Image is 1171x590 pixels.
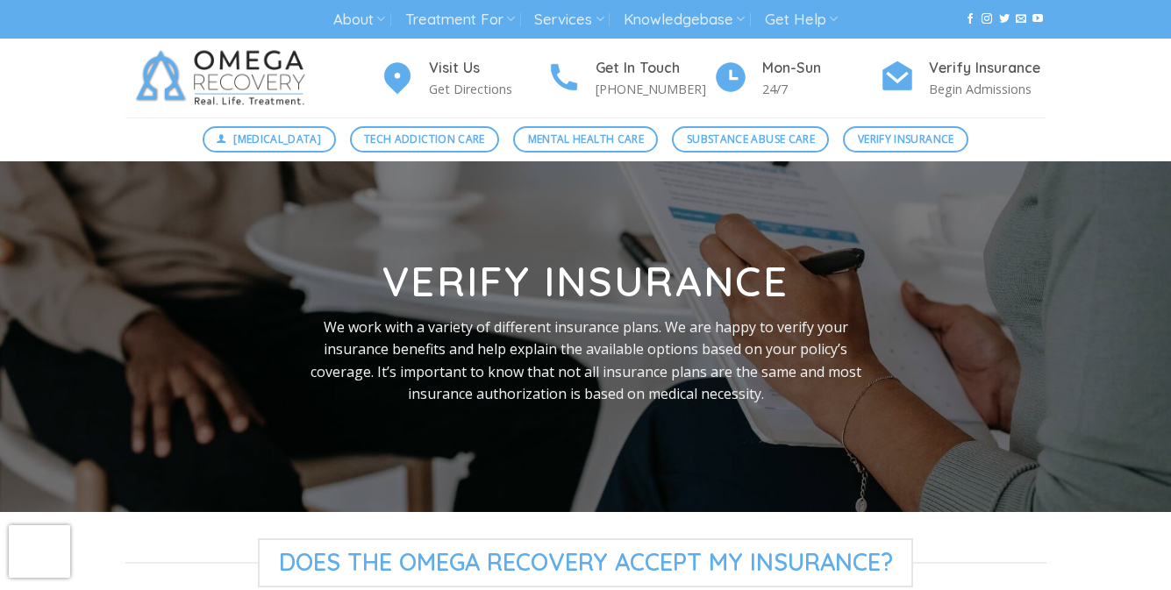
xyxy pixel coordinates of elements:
span: Does The Omega Recovery Accept My Insurance? [258,538,914,587]
a: Follow on Instagram [982,13,992,25]
a: Services [534,4,603,36]
span: Substance Abuse Care [687,131,815,147]
a: Mental Health Care [513,126,658,153]
span: [MEDICAL_DATA] [233,131,321,147]
a: Get In Touch [PHONE_NUMBER] [546,57,713,100]
a: Send us an email [1016,13,1026,25]
iframe: reCAPTCHA [9,525,70,578]
a: Visit Us Get Directions [380,57,546,100]
a: Treatment For [405,4,515,36]
a: Knowledgebase [624,4,745,36]
a: [MEDICAL_DATA] [203,126,336,153]
a: Verify Insurance [843,126,968,153]
h4: Mon-Sun [762,57,880,80]
h4: Verify Insurance [929,57,1046,80]
a: Follow on Facebook [965,13,975,25]
img: Omega Recovery [125,39,323,117]
a: Follow on Twitter [999,13,1010,25]
p: We work with a variety of different insurance plans. We are happy to verify your insurance benefi... [302,316,870,406]
a: Tech Addiction Care [350,126,500,153]
p: Begin Admissions [929,79,1046,99]
h4: Visit Us [429,57,546,80]
p: Get Directions [429,79,546,99]
a: Substance Abuse Care [672,126,829,153]
span: Tech Addiction Care [364,131,485,147]
p: [PHONE_NUMBER] [596,79,713,99]
span: Verify Insurance [858,131,954,147]
a: Get Help [765,4,838,36]
a: About [333,4,385,36]
p: 24/7 [762,79,880,99]
a: Follow on YouTube [1032,13,1043,25]
a: Verify Insurance Begin Admissions [880,57,1046,100]
strong: Verify Insurance [382,256,789,307]
h4: Get In Touch [596,57,713,80]
span: Mental Health Care [528,131,644,147]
